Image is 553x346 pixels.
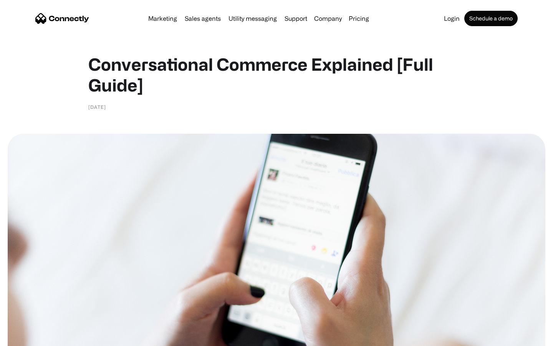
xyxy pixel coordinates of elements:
a: Marketing [145,15,180,22]
div: Company [314,13,342,24]
h1: Conversational Commerce Explained [Full Guide] [88,54,465,95]
a: Pricing [346,15,372,22]
ul: Language list [15,333,46,343]
a: Sales agents [182,15,224,22]
a: Schedule a demo [464,11,518,26]
a: Utility messaging [225,15,280,22]
a: Login [441,15,463,22]
a: Support [281,15,310,22]
aside: Language selected: English [8,333,46,343]
div: [DATE] [88,103,106,111]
